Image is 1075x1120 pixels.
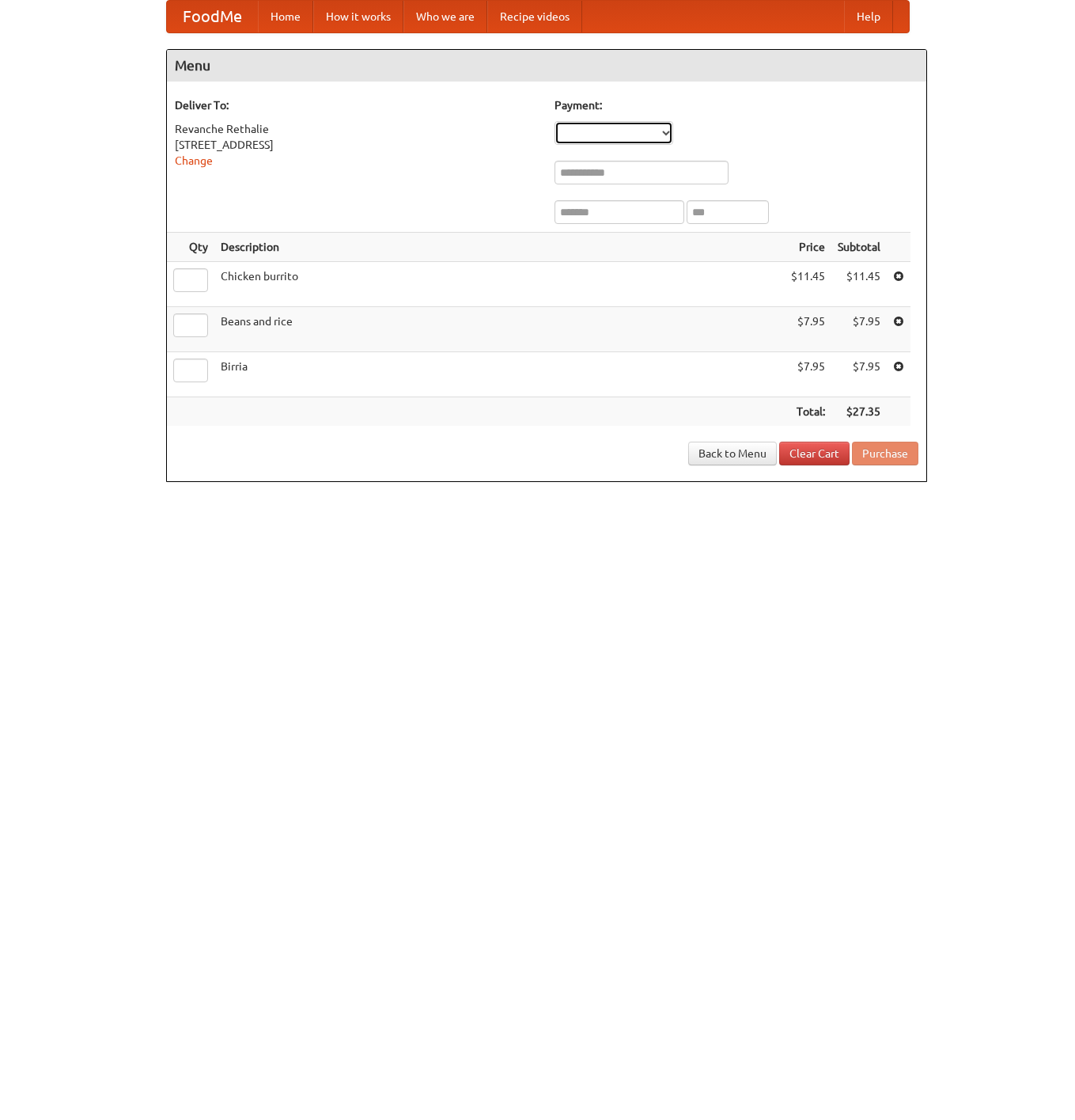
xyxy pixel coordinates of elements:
a: Help [844,1,893,32]
td: $7.95 [831,352,887,397]
a: Back to Menu [688,442,777,465]
th: Subtotal [831,233,887,262]
td: $11.45 [785,262,831,307]
a: How it works [313,1,403,32]
td: Chicken burrito [214,262,785,307]
div: Revanche Rethalie [175,121,539,137]
th: $27.35 [831,397,887,427]
th: Price [785,233,831,262]
td: Beans and rice [214,307,785,352]
a: Who we are [403,1,487,32]
td: Birria [214,352,785,397]
div: [STREET_ADDRESS] [175,137,539,153]
h5: Deliver To: [175,97,539,113]
th: Qty [167,233,214,262]
a: Clear Cart [779,442,850,465]
td: $7.95 [785,352,831,397]
td: $11.45 [831,262,887,307]
th: Total: [785,397,831,427]
td: $7.95 [831,307,887,352]
h5: Payment: [555,97,918,113]
a: Change [175,154,213,167]
a: Home [258,1,313,32]
a: FoodMe [167,1,258,32]
button: Purchase [852,442,918,465]
td: $7.95 [785,307,831,352]
th: Description [214,233,785,262]
h4: Menu [167,50,926,82]
a: Recipe videos [487,1,582,32]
